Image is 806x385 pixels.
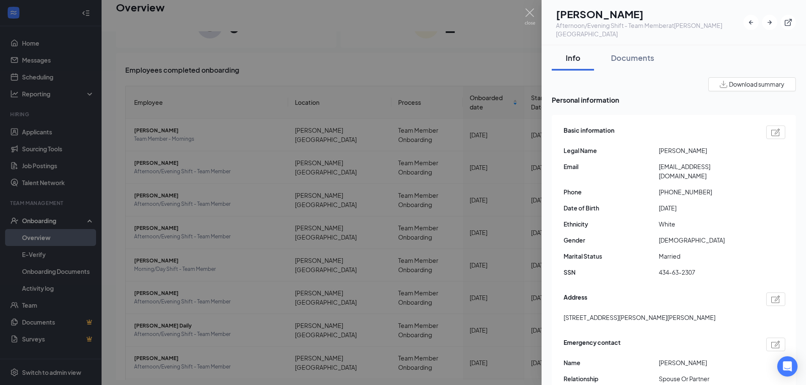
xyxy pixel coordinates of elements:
span: Gender [564,235,659,245]
span: Personal information [552,95,796,105]
span: Relationship [564,374,659,383]
span: SSN [564,268,659,277]
span: Basic information [564,126,614,139]
h1: [PERSON_NAME] [556,7,743,21]
span: [EMAIL_ADDRESS][DOMAIN_NAME] [659,162,754,180]
span: Phone [564,187,659,197]
span: Date of Birth [564,203,659,213]
button: ArrowRight [762,15,777,30]
span: [PHONE_NUMBER] [659,187,754,197]
span: Emergency contact [564,338,621,351]
svg: ArrowRight [765,18,774,27]
span: 434-63-2307 [659,268,754,277]
button: Download summary [708,77,796,91]
span: [DATE] [659,203,754,213]
span: Ethnicity [564,219,659,229]
span: Spouse Or Partner [659,374,754,383]
span: [DEMOGRAPHIC_DATA] [659,235,754,245]
span: Name [564,358,659,367]
div: Documents [611,52,654,63]
span: [STREET_ADDRESS][PERSON_NAME][PERSON_NAME] [564,313,715,322]
span: Legal Name [564,146,659,155]
span: White [659,219,754,229]
svg: ExternalLink [784,18,792,27]
button: ExternalLink [781,15,796,30]
svg: ArrowLeftNew [747,18,755,27]
span: Address [564,292,587,306]
span: Email [564,162,659,171]
div: Open Intercom Messenger [777,356,798,377]
button: ArrowLeftNew [743,15,759,30]
div: Afternoon/Evening Shift - Team Member at [PERSON_NAME][GEOGRAPHIC_DATA] [556,21,743,38]
span: Marital Status [564,251,659,261]
span: [PERSON_NAME] [659,358,754,367]
div: Info [560,52,586,63]
span: Download summary [729,80,784,89]
span: Married [659,251,754,261]
span: [PERSON_NAME] [659,146,754,155]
